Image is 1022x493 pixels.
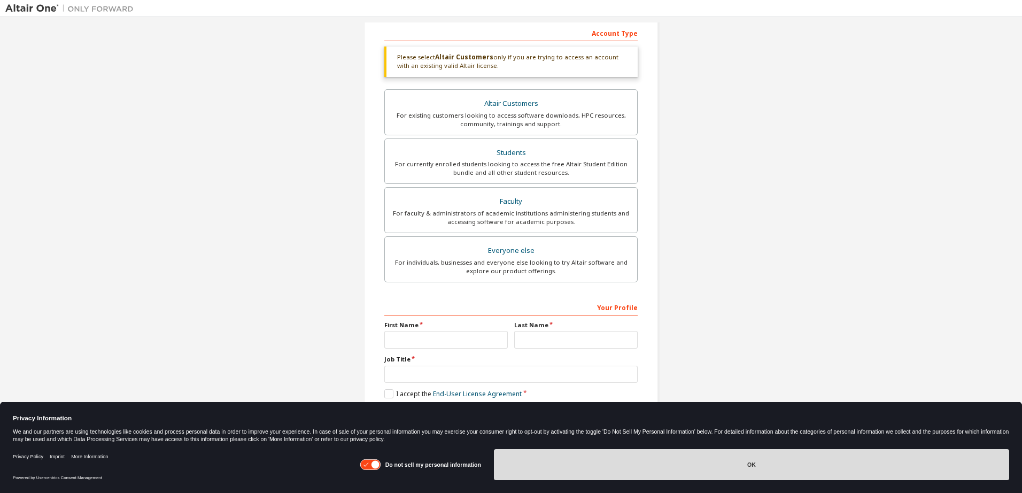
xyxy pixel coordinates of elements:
[435,52,493,61] b: Altair Customers
[391,194,631,209] div: Faculty
[391,96,631,111] div: Altair Customers
[384,389,522,398] label: I accept the
[384,24,638,41] div: Account Type
[391,258,631,275] div: For individuals, businesses and everyone else looking to try Altair software and explore our prod...
[5,3,139,14] img: Altair One
[391,243,631,258] div: Everyone else
[384,298,638,315] div: Your Profile
[391,209,631,226] div: For faculty & administrators of academic institutions administering students and accessing softwa...
[384,47,638,77] div: Please select only if you are trying to access an account with an existing valid Altair license.
[514,321,638,329] label: Last Name
[384,355,638,364] label: Job Title
[391,145,631,160] div: Students
[433,389,522,398] a: End-User License Agreement
[384,321,508,329] label: First Name
[391,160,631,177] div: For currently enrolled students looking to access the free Altair Student Edition bundle and all ...
[391,111,631,128] div: For existing customers looking to access software downloads, HPC resources, community, trainings ...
